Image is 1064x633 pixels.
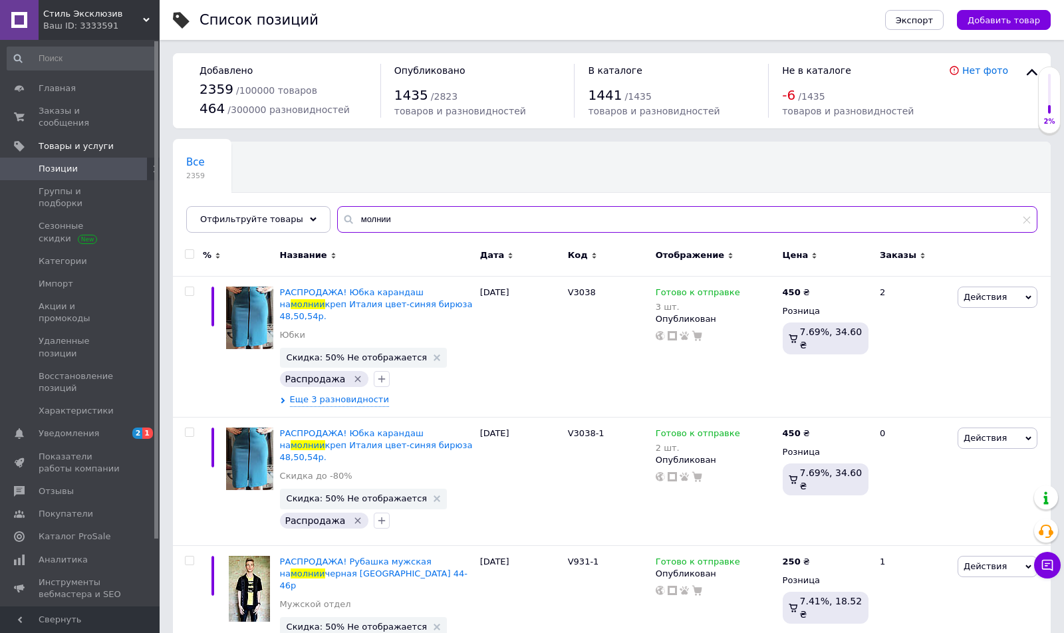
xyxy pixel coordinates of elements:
[800,596,862,620] span: 7.41%, 18.52 ₴
[39,370,123,394] span: Восстановление позиций
[783,428,810,440] div: ₴
[227,104,350,115] span: / 300000 разновидностей
[43,20,160,32] div: Ваш ID: 3333591
[656,313,776,325] div: Опубликован
[568,428,604,438] span: V3038-1
[656,557,740,570] span: Готово к отправке
[199,13,319,27] div: Список позиций
[480,249,505,261] span: Дата
[236,85,317,96] span: / 100000 товаров
[39,428,99,440] span: Уведомления
[39,335,123,359] span: Удаленные позиции
[477,276,565,417] div: [DATE]
[782,65,851,76] span: Не в каталоге
[226,287,273,349] img: РАСПРОДАЖА! Юбка карандаш на молнии креп Италия цвет-синяя бирюза 48,50,54р.
[568,249,588,261] span: Код
[337,206,1037,233] input: Поиск по названию позиции, артикулу и поисковым запросам
[39,140,114,152] span: Товары и услуги
[291,569,325,578] span: молнии
[783,287,801,297] b: 450
[290,394,389,406] span: Еще 3 разновидности
[800,326,862,350] span: 7.69%, 34.60 ₴
[588,65,642,76] span: В каталоге
[656,428,740,442] span: Готово к отправке
[783,556,810,568] div: ₴
[39,451,123,475] span: Показатели работы компании
[199,81,233,97] span: 2359
[782,106,914,116] span: товаров и разновидностей
[280,470,352,482] a: Скидка до -80%
[199,65,253,76] span: Добавлено
[142,428,153,439] span: 1
[872,417,954,545] div: 0
[783,305,868,317] div: Розница
[186,171,205,181] span: 2359
[568,557,599,567] span: V931-1
[285,374,346,384] span: Распродажа
[280,287,424,309] span: РАСПРОДАЖА! Юбка карандаш на
[280,557,432,578] span: РАСПРОДАЖА! Рубашка мужская на
[132,428,143,439] span: 2
[280,287,473,321] a: РАСПРОДАЖА! Юбка карандаш намолниикреп Италия цвет-синяя бирюза 48,50,54р.
[964,561,1007,571] span: Действия
[964,292,1007,302] span: Действия
[287,622,428,631] span: Скидка: 50% Не отображается
[798,91,825,102] span: / 1435
[872,276,954,417] div: 2
[656,302,740,312] div: 3 шт.
[1034,552,1061,578] button: Чат с покупателем
[656,568,776,580] div: Опубликован
[229,556,270,622] img: РАСПРОДАЖА! Рубашка мужская на молнии черная Турция 44-46р
[280,598,351,610] a: Мужской отдел
[280,329,305,341] a: Юбки
[39,163,78,175] span: Позиции
[39,186,123,209] span: Группы и подборки
[39,554,88,566] span: Аналитика
[880,249,916,261] span: Заказы
[568,287,596,297] span: V3038
[588,106,720,116] span: товаров и разновидностей
[291,299,325,309] span: молнии
[800,467,862,491] span: 7.69%, 34.60 ₴
[199,100,225,116] span: 464
[964,433,1007,443] span: Действия
[203,249,211,261] span: %
[896,15,933,25] span: Экспорт
[186,156,205,168] span: Все
[783,428,801,438] b: 450
[280,569,467,590] span: черная [GEOGRAPHIC_DATA] 44-46р
[656,454,776,466] div: Опубликован
[287,494,428,503] span: Скидка: 50% Не отображается
[39,220,123,244] span: Сезонные скидки
[39,576,123,600] span: Инструменты вебмастера и SEO
[783,446,868,458] div: Розница
[783,574,868,586] div: Розница
[957,10,1051,30] button: Добавить товар
[39,278,73,290] span: Импорт
[39,405,114,417] span: Характеристики
[477,417,565,545] div: [DATE]
[39,82,76,94] span: Главная
[782,87,795,103] span: -6
[280,428,424,450] span: РАСПРОДАЖА! Юбка карандаш на
[280,299,473,321] span: креп Италия цвет-синяя бирюза 48,50,54р.
[968,15,1040,25] span: Добавить товар
[783,557,801,567] b: 250
[291,440,325,450] span: молнии
[783,249,809,261] span: Цена
[39,301,123,324] span: Акции и промокоды
[280,557,467,590] a: РАСПРОДАЖА! Рубашка мужская намолниичерная [GEOGRAPHIC_DATA] 44-46р
[39,255,87,267] span: Категории
[352,515,363,526] svg: Удалить метку
[962,65,1008,76] a: Нет фото
[200,214,303,224] span: Отфильтруйте товары
[352,374,363,384] svg: Удалить метку
[656,443,740,453] div: 2 шт.
[285,515,346,526] span: Распродажа
[588,87,622,103] span: 1441
[280,249,327,261] span: Название
[287,353,428,362] span: Скидка: 50% Не отображается
[783,287,810,299] div: ₴
[656,249,724,261] span: Отображение
[656,287,740,301] span: Готово к отправке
